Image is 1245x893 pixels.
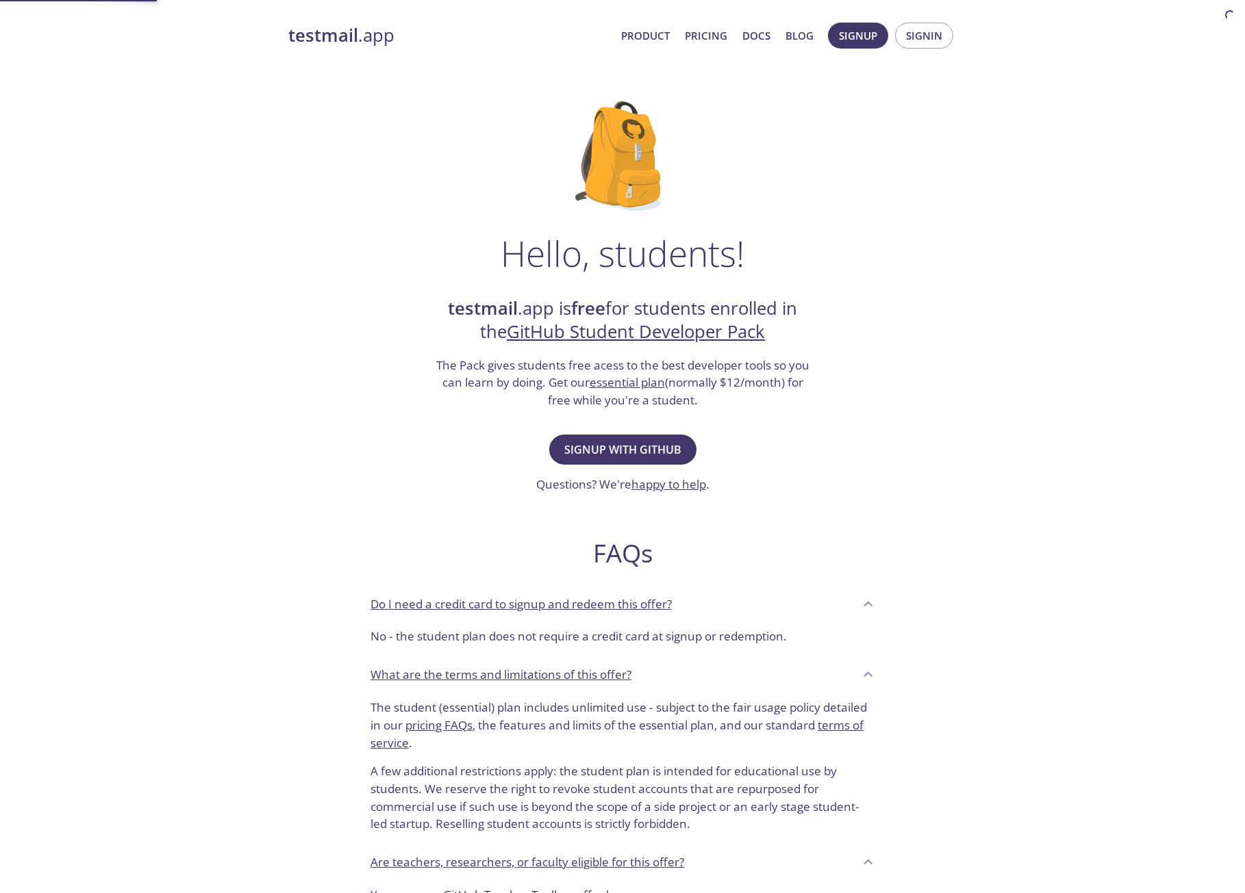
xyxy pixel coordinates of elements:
h3: The Pack gives students free acess to the best developer tools so you can learn by doing. Get our... [434,357,811,409]
p: Do I need a credit card to signup and redeem this offer? [370,595,672,613]
h1: Hello, students! [501,233,744,274]
a: Pricing [685,27,727,44]
button: Signup with GitHub [549,435,696,465]
a: testmail.app [288,24,610,47]
div: Do I need a credit card to signup and redeem this offer? [360,585,885,622]
p: A few additional restrictions apply: the student plan is intended for educational use by students... [370,751,875,833]
h2: FAQs [360,538,885,569]
strong: free [571,296,605,320]
a: Docs [742,27,770,44]
a: essential plan [590,374,665,390]
img: github-student-backpack.png [575,101,670,211]
button: Signin [895,23,953,49]
p: Are teachers, researchers, or faculty eligible for this offer? [370,853,684,871]
div: What are the terms and limitations of this offer? [360,656,885,693]
a: terms of service [370,717,864,751]
span: Signin [906,27,942,44]
a: happy to help [631,476,706,492]
a: Blog [785,27,814,44]
strong: testmail [288,23,358,47]
h3: Questions? We're . [536,476,709,493]
h2: .app is for students enrolled in the [434,297,811,344]
button: Signup [828,23,888,49]
div: Do I need a credit card to signup and redeem this offer? [360,622,885,656]
p: The student (essential) plan includes unlimited use - subject to the fair usage policy detailed i... [370,699,875,751]
div: Are teachers, researchers, or faculty eligible for this offer? [360,844,885,881]
div: What are the terms and limitations of this offer? [360,693,885,844]
strong: testmail [448,296,518,320]
span: Signup [839,27,877,44]
a: pricing FAQs [405,717,473,733]
a: Product [621,27,670,44]
span: Signup with GitHub [564,440,681,459]
p: What are the terms and limitations of this offer? [370,666,631,684]
a: GitHub Student Developer Pack [507,320,765,344]
p: No - the student plan does not require a credit card at signup or redemption. [370,627,875,645]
